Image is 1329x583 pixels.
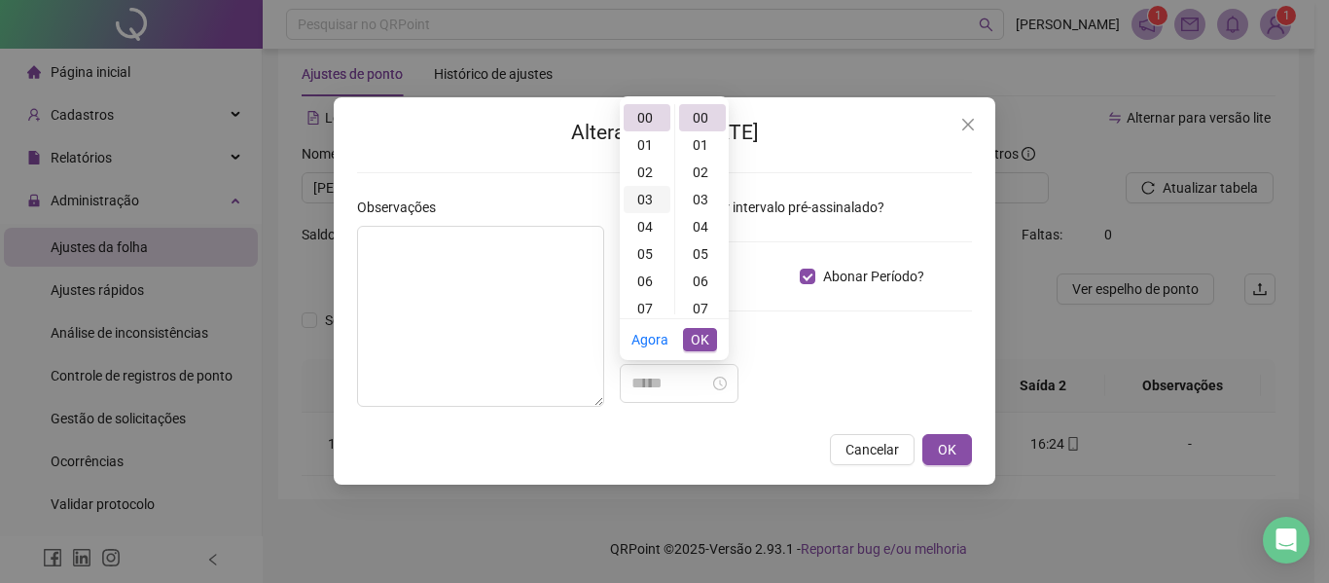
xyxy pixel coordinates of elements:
[624,213,670,240] div: 04
[679,268,726,295] div: 06
[624,186,670,213] div: 03
[679,213,726,240] div: 04
[845,439,899,460] span: Cancelar
[691,329,709,350] span: OK
[938,439,956,460] span: OK
[624,240,670,268] div: 05
[960,117,976,132] span: close
[683,328,717,351] button: OK
[679,104,726,131] div: 00
[679,131,726,159] div: 01
[635,197,892,218] span: Desconsiderar intervalo pré-assinalado?
[922,434,972,465] button: OK
[624,104,670,131] div: 00
[624,295,670,322] div: 07
[679,186,726,213] div: 03
[624,131,670,159] div: 01
[624,159,670,186] div: 02
[357,117,972,149] h2: Alterar no dia [DATE]
[357,197,449,218] label: Observações
[679,240,726,268] div: 05
[830,434,915,465] button: Cancelar
[624,268,670,295] div: 06
[952,109,984,140] button: Close
[815,266,932,287] span: Abonar Período?
[679,159,726,186] div: 02
[679,295,726,322] div: 07
[1263,517,1310,564] div: Open Intercom Messenger
[631,332,668,347] a: Agora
